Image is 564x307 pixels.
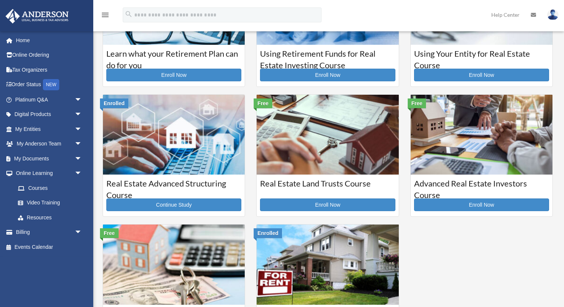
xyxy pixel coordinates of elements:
a: Online Ordering [5,48,93,63]
a: Enroll Now [414,198,549,211]
a: My Documentsarrow_drop_down [5,151,93,166]
a: My Entitiesarrow_drop_down [5,122,93,137]
h3: Using Your Entity for Real Estate Course [414,48,549,67]
a: Courses [10,181,90,195]
i: menu [101,10,110,19]
a: Digital Productsarrow_drop_down [5,107,93,122]
div: NEW [43,79,59,90]
span: arrow_drop_down [75,92,90,107]
div: Free [100,228,119,238]
a: Enroll Now [414,69,549,81]
a: Online Learningarrow_drop_down [5,166,93,181]
h3: Advanced Real Estate Investors Course [414,178,549,197]
span: arrow_drop_down [75,151,90,166]
a: My Anderson Teamarrow_drop_down [5,137,93,151]
div: Enrolled [254,228,282,238]
h3: Learn what your Retirement Plan can do for you [106,48,241,67]
div: Free [254,98,272,108]
span: arrow_drop_down [75,166,90,181]
h3: Real Estate Advanced Structuring Course [106,178,241,197]
a: Events Calendar [5,239,93,254]
a: Enroll Now [106,69,241,81]
img: Anderson Advisors Platinum Portal [3,9,71,24]
span: arrow_drop_down [75,225,90,240]
a: Resources [10,210,93,225]
a: Enroll Now [260,69,395,81]
a: Billingarrow_drop_down [5,225,93,240]
a: Enroll Now [260,198,395,211]
a: Platinum Q&Aarrow_drop_down [5,92,93,107]
i: search [125,10,133,18]
img: User Pic [547,9,558,20]
a: Tax Organizers [5,62,93,77]
a: Continue Study [106,198,241,211]
span: arrow_drop_down [75,122,90,137]
span: arrow_drop_down [75,137,90,152]
div: Free [408,98,426,108]
a: Video Training [10,195,93,210]
h3: Real Estate Land Trusts Course [260,178,395,197]
span: arrow_drop_down [75,107,90,122]
a: menu [101,13,110,19]
a: Order StatusNEW [5,77,93,93]
div: Enrolled [100,98,128,108]
a: Home [5,33,93,48]
h3: Using Retirement Funds for Real Estate Investing Course [260,48,395,67]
